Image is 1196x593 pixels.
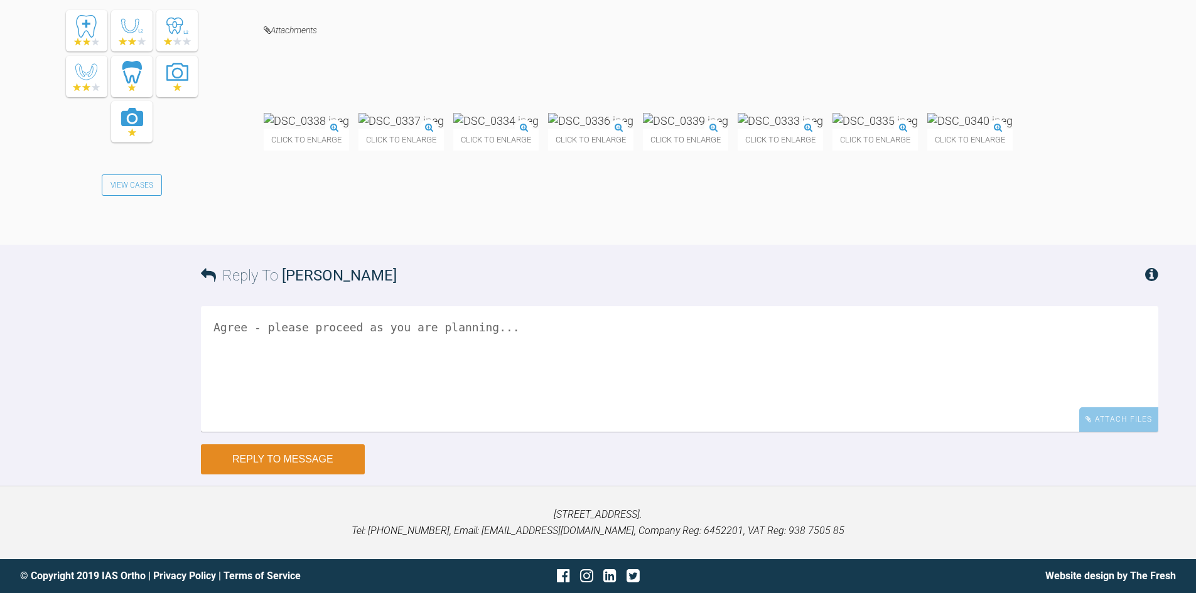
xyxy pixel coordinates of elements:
[453,129,539,151] span: Click to enlarge
[358,113,444,129] img: DSC_0337.jpeg
[927,129,1013,151] span: Click to enlarge
[264,113,349,129] img: DSC_0338.jpeg
[224,570,301,582] a: Terms of Service
[738,129,823,151] span: Click to enlarge
[20,506,1176,538] p: [STREET_ADDRESS]. Tel: [PHONE_NUMBER], Email: [EMAIL_ADDRESS][DOMAIN_NAME], Company Reg: 6452201,...
[832,129,918,151] span: Click to enlarge
[264,23,1158,38] h4: Attachments
[102,174,162,196] a: View Cases
[548,129,633,151] span: Click to enlarge
[832,113,918,129] img: DSC_0335.jpeg
[927,113,1013,129] img: DSC_0340.jpeg
[358,129,444,151] span: Click to enlarge
[643,129,728,151] span: Click to enlarge
[1079,407,1158,432] div: Attach Files
[1045,570,1176,582] a: Website design by The Fresh
[153,570,216,582] a: Privacy Policy
[738,113,823,129] img: DSC_0333.jpeg
[201,444,365,474] button: Reply to Message
[643,113,728,129] img: DSC_0339.jpeg
[264,129,349,151] span: Click to enlarge
[453,113,539,129] img: DSC_0334.jpeg
[548,113,633,129] img: DSC_0336.jpeg
[20,568,406,584] div: © Copyright 2019 IAS Ortho | |
[282,267,397,284] span: [PERSON_NAME]
[201,264,397,287] h3: Reply To
[201,306,1158,432] textarea: Agree - please proceed as you are planning...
